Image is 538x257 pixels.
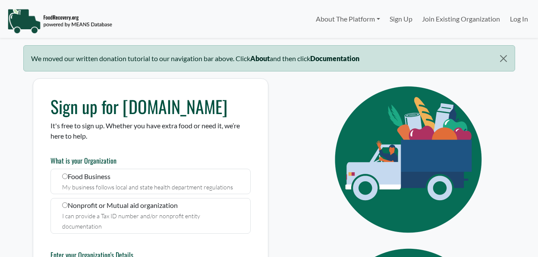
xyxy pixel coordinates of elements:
[311,10,384,28] a: About The Platform
[385,10,417,28] a: Sign Up
[50,198,251,234] label: Nonprofit or Mutual aid organization
[62,173,68,179] input: Food Business My business follows local and state health department regulations
[62,202,68,208] input: Nonprofit or Mutual aid organization I can provide a Tax ID number and/or nonprofit entity docume...
[315,78,505,241] img: Eye Icon
[310,54,359,62] b: Documentation
[417,10,505,28] a: Join Existing Organization
[62,183,233,191] small: My business follows local and state health department regulations
[62,212,200,230] small: I can provide a Tax ID number and/or nonprofit entity documentation
[50,96,251,117] h1: Sign up for [DOMAIN_NAME]
[492,46,514,71] button: Close
[7,8,112,34] img: NavigationLogo_FoodRecovery-91c16205cd0af1ed486a0f1a7774a6544ea792ac00100771e7dd3ec7c0e58e41.png
[50,157,251,165] h6: What is your Organization
[50,121,251,141] p: It's free to sign up. Whether you have extra food or need it, we’re here to help.
[505,10,533,28] a: Log In
[50,169,251,194] label: Food Business
[250,54,270,62] b: About
[23,45,515,71] div: We moved our written donation tutorial to our navigation bar above. Click and then click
